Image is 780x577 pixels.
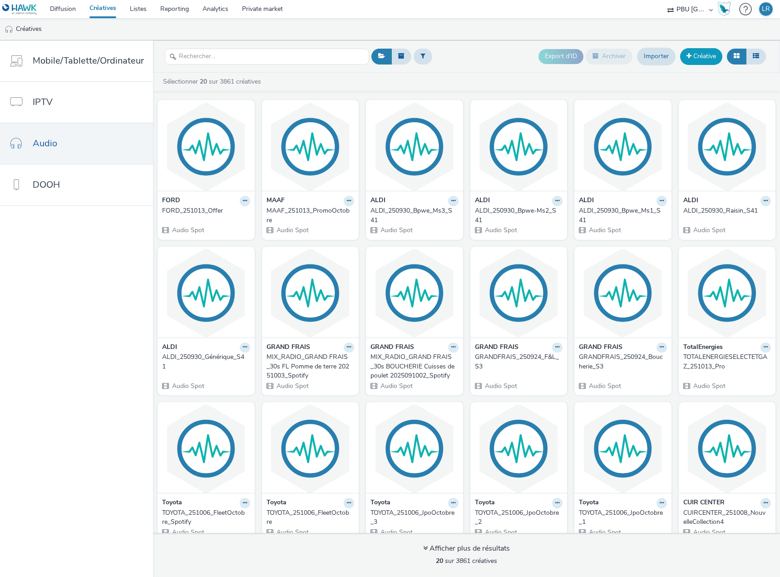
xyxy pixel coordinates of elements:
strong: Toyota [370,498,390,508]
strong: CUIR CENTER [683,498,725,508]
div: TOYOTA_251006_FleetOctobre [267,508,351,527]
strong: Toyota [579,498,599,508]
strong: 20 [200,77,207,86]
div: ALDI_250930_Raisin_S41 [683,206,768,215]
button: Archiver [586,49,632,64]
div: MIX_RADIO_GRAND FRAIS_30s FL Pomme de terre 20251003_Spotify [267,353,351,380]
span: Audio Spot [588,226,621,234]
span: IPTV [33,95,53,109]
span: Audio Spot [692,382,726,390]
span: Audio Spot [692,528,726,537]
img: MAAF_251013_PromoOctobre visual [264,102,357,191]
span: Audio Spot [484,226,517,234]
a: MIX_RADIO_GRAND FRAIS_30s FL Pomme de terre 20251003_Spotify [267,353,355,380]
a: Créative [680,48,722,65]
img: MIX_RADIO_GRAND FRAIS_30s BOUCHERIE Cuisses de poulet 2025091002_Spotify visual [368,249,461,338]
div: Afficher plus de résultats [423,543,510,554]
img: TOTALENERGIESELECTETGAZ_251013_Pro visual [681,249,774,338]
img: FORD_251013_Offer visual [160,102,252,191]
strong: 20 [436,557,443,565]
img: TOYOTA_251006_FleetOctobre_Spotify visual [160,404,252,493]
button: Liste [746,49,766,64]
img: CUIRCENTER_251008_NouvelleCollection4 visual [681,404,774,493]
a: TOYOTA_251006_JpoOctobre_3 [370,508,459,527]
div: LR [762,2,770,16]
span: Audio Spot [588,382,621,390]
a: Sélectionner sur 3861 créatives [162,77,265,86]
strong: GRAND FRAIS [475,343,518,353]
button: Export d'ID [538,49,583,64]
div: TOTALENERGIESELECTETGAZ_251013_Pro [683,353,768,371]
a: TOYOTA_251006_FleetOctobre [267,508,355,527]
a: MAAF_251013_PromoOctobre [267,206,355,225]
span: Audio Spot [380,528,413,537]
a: ALDI_250930_Bpwe_Ms3_S41 [370,206,459,225]
a: GRANDFRAIS_250924_Boucherie_S3 [579,353,667,371]
span: Audio Spot [171,226,204,234]
a: ALDI_250930_Bpwe-Ms2_S41 [475,206,563,225]
strong: GRAND FRAIS [267,343,310,353]
strong: TotalEnergies [683,343,723,353]
a: MIX_RADIO_GRAND FRAIS_30s BOUCHERIE Cuisses de poulet 2025091002_Spotify [370,353,459,380]
img: Hawk Academy [717,2,731,16]
img: undefined Logo [2,4,37,15]
strong: GRAND FRAIS [579,343,622,353]
span: Audio Spot [692,226,726,234]
a: FORD_251013_Offer [162,206,250,215]
div: TOYOTA_251006_JpoOctobre_3 [370,508,455,527]
div: ALDI_250930_Bpwe-Ms2_S41 [475,206,559,225]
div: MAAF_251013_PromoOctobre [267,206,351,225]
strong: ALDI [475,196,490,206]
img: ALDI_250930_Raisin_S41 visual [681,102,774,191]
strong: Toyota [267,498,286,508]
span: Audio Spot [171,528,204,537]
strong: ALDI [370,196,385,206]
input: Rechercher... [165,49,369,65]
strong: Toyota [475,498,495,508]
a: TOYOTA_251006_JpoOctobre_2 [475,508,563,527]
a: ALDI_250930_Bpwe_Ms1_S41 [579,206,667,225]
div: ALDI_250930_Bpwe_Ms3_S41 [370,206,455,225]
img: TOYOTA_251006_JpoOctobre_1 visual [577,404,669,493]
strong: ALDI [579,196,594,206]
div: TOYOTA_251006_JpoOctobre_1 [579,508,663,527]
span: Audio Spot [276,528,309,537]
img: TOYOTA_251006_JpoOctobre_2 visual [473,404,565,493]
a: Hawk Academy [717,2,735,16]
div: TOYOTA_251006_FleetOctobre_Spotify [162,508,247,527]
strong: GRAND FRAIS [370,343,414,353]
img: TOYOTA_251006_JpoOctobre_3 visual [368,404,461,493]
button: Grille [727,49,746,64]
span: Audio [33,137,57,150]
a: TOYOTA_251006_FleetOctobre_Spotify [162,508,250,527]
span: Audio Spot [380,226,413,234]
a: CUIRCENTER_251008_NouvelleCollection4 [683,508,771,527]
a: ALDI_250930_Générique_S41 [162,353,250,371]
strong: FORD [162,196,180,206]
a: ALDI_250930_Raisin_S41 [683,206,771,215]
div: CUIRCENTER_251008_NouvelleCollection4 [683,508,768,527]
span: Mobile/Tablette/Ordinateur [33,54,144,67]
span: Audio Spot [276,382,309,390]
a: Importer [637,48,676,65]
span: Audio Spot [276,226,309,234]
div: MIX_RADIO_GRAND FRAIS_30s BOUCHERIE Cuisses de poulet 2025091002_Spotify [370,353,455,380]
strong: ALDI [683,196,698,206]
strong: ALDI [162,343,177,353]
img: ALDI_250930_Bpwe-Ms2_S41 visual [473,102,565,191]
a: GRANDFRAIS_250924_F&L_S3 [475,353,563,371]
img: MIX_RADIO_GRAND FRAIS_30s FL Pomme de terre 20251003_Spotify visual [264,249,357,338]
img: GRANDFRAIS_250924_Boucherie_S3 visual [577,249,669,338]
span: Audio Spot [380,382,413,390]
div: ALDI_250930_Générique_S41 [162,353,247,371]
div: GRANDFRAIS_250924_Boucherie_S3 [579,353,663,371]
span: Audio Spot [588,528,621,537]
img: ALDI_250930_Générique_S41 visual [160,249,252,338]
img: TOYOTA_251006_FleetOctobre visual [264,404,357,493]
strong: MAAF [267,196,285,206]
a: TOYOTA_251006_JpoOctobre_1 [579,508,667,527]
img: ALDI_250930_Bpwe_Ms3_S41 visual [368,102,461,191]
div: FORD_251013_Offer [162,206,247,215]
img: ALDI_250930_Bpwe_Ms1_S41 visual [577,102,669,191]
